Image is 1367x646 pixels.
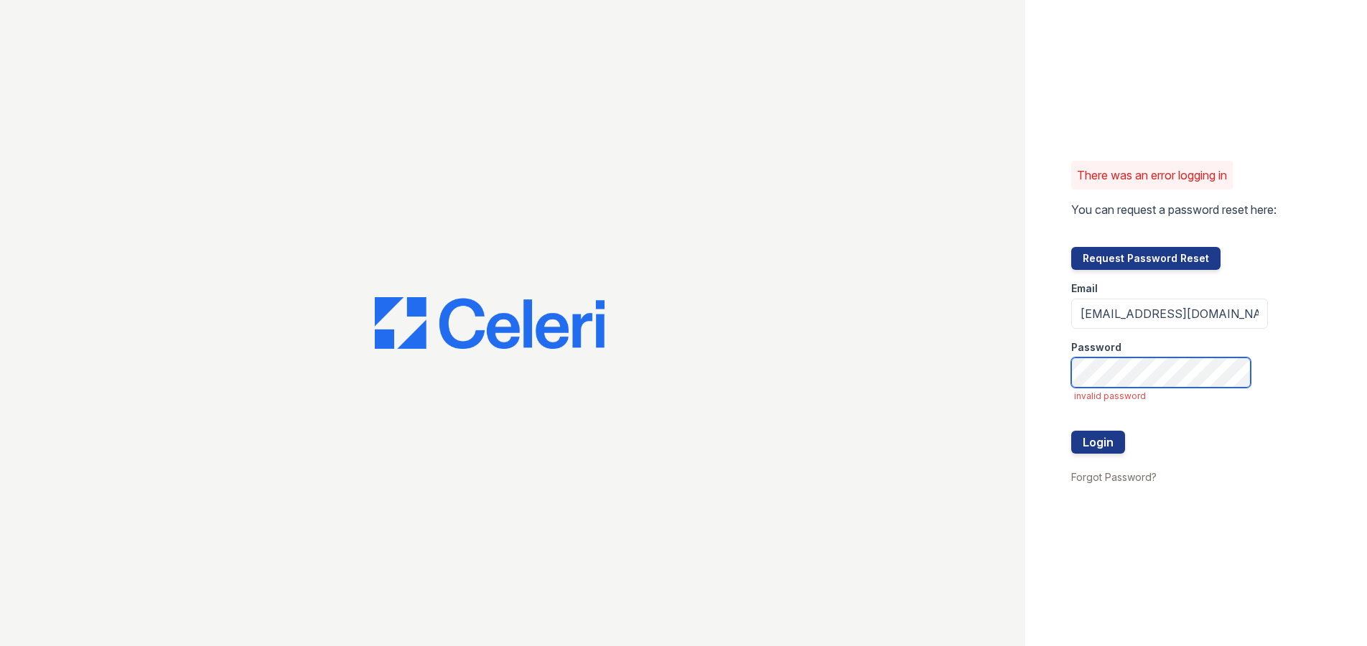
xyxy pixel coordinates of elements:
[1071,431,1125,454] button: Login
[1071,340,1121,355] label: Password
[1071,201,1277,218] p: You can request a password reset here:
[1071,471,1157,483] a: Forgot Password?
[375,297,605,349] img: CE_Logo_Blue-a8612792a0a2168367f1c8372b55b34899dd931a85d93a1a3d3e32e68fde9ad4.png
[1071,281,1098,296] label: Email
[1071,247,1221,270] button: Request Password Reset
[1074,390,1268,402] span: invalid password
[1077,167,1227,184] p: There was an error logging in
